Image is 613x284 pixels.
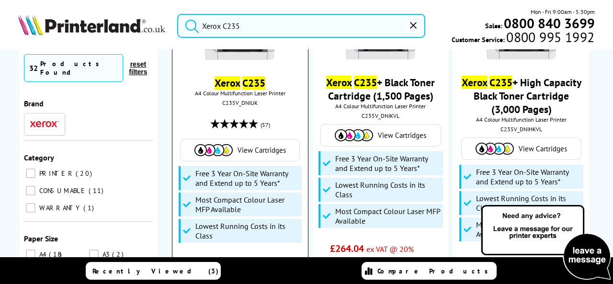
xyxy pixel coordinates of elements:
[26,250,35,259] input: A4 18
[86,262,221,280] a: Recently Viewed (3)
[37,204,82,212] span: WARRANTY
[354,76,377,89] mark: C235
[476,167,581,186] span: Free 3 Year On-Site Warranty and Extend up to 5 Years*
[185,144,295,156] a: View Cartridges
[18,14,165,35] img: Printerland Logo
[89,186,106,195] span: 11
[330,242,364,255] span: £264.04
[489,76,512,89] mark: C235
[215,76,240,90] mark: Xerox
[261,116,270,134] span: (57)
[18,14,165,37] a: Printerland Logo
[83,204,96,212] span: 1
[26,169,35,178] input: PRINTER 20
[24,153,54,162] span: Category
[505,33,594,42] span: 0800 995 1992
[366,244,414,254] span: ex VAT @ 20%
[242,76,265,90] mark: C235
[26,203,35,213] input: WARRANTY 1
[24,234,58,243] span: Paper Size
[458,116,585,123] span: A4 Colour Multifunction Laser Printer
[335,180,441,199] span: Lowest Running Costs in its Class
[326,129,436,141] a: View Cartridges
[476,193,581,213] span: Lowest Running Costs in its Class
[26,186,35,195] input: CONSUMABLE 11
[177,14,425,38] input: Search
[92,267,219,275] span: Recently Viewed (3)
[49,250,64,259] span: 18
[40,59,118,77] div: Products Found
[378,131,426,140] span: View Cartridges
[326,76,352,89] mark: Xerox
[335,129,373,141] img: Cartridges
[466,143,577,155] a: View Cartridges
[123,60,153,76] button: reset filters
[29,63,38,73] span: 32
[326,76,435,102] a: Xerox C235+ Black Toner Cartridge (1,500 Pages)
[531,7,595,16] span: Mon - Fri 9:00am - 5:30pm
[485,21,502,30] span: Sales:
[37,169,75,178] span: PRINTER
[452,33,594,44] span: Customer Service:
[30,121,59,127] img: Xerox
[320,112,442,119] div: C235V_DNIKVL
[37,186,88,195] span: CONSUMABLE
[194,144,233,156] img: Cartridges
[195,195,300,214] span: Most Compact Colour Laser MFP Available
[112,250,126,259] span: 2
[479,204,613,282] img: Open Live Chat window
[471,256,505,268] span: £289.41
[335,154,441,173] span: Free 3 Year On-Site Warranty and Extend up to 5 Years*
[195,169,300,188] span: Free 3 Year On-Site Warranty and Extend up to 5 Years*
[195,221,300,240] span: Lowest Running Costs in its Class
[476,220,581,239] span: Most Compact Colour Laser MFP Available
[519,144,567,153] span: View Cartridges
[504,14,595,32] b: 0800 840 3699
[460,125,582,133] div: C235V_DNIHKVL
[462,76,581,116] a: Xerox C235+ High Capacity Black Toner Cartridge (3,000 Pages)
[476,143,514,155] img: Cartridges
[76,169,94,178] span: 20
[502,19,595,28] a: 0800 840 3699
[377,267,493,275] span: Compare Products
[362,262,497,280] a: Compare Products
[100,250,111,259] span: A3
[180,99,301,106] div: C235V_DNIUK
[177,90,303,97] span: A4 Colour Multifunction Laser Printer
[335,206,441,226] span: Most Compact Colour Laser MFP Available
[318,102,444,110] span: A4 Colour Multifunction Laser Printer
[238,146,286,155] span: View Cartridges
[462,76,487,89] mark: Xerox
[37,250,48,259] span: A4
[215,76,265,90] a: Xerox C235
[24,99,44,108] span: Brand
[89,250,99,259] input: A3 2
